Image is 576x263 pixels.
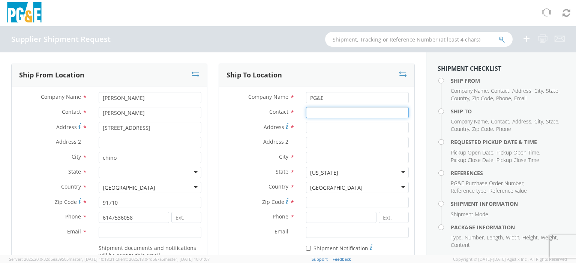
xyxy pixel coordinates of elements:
[72,153,81,160] span: City
[276,168,288,175] span: State
[67,228,81,235] span: Email
[269,108,288,115] span: Contact
[512,87,532,95] li: ,
[534,87,544,95] li: ,
[451,180,523,187] span: PG&E Purchase Order Number
[491,87,510,95] li: ,
[496,125,511,132] span: Phone
[9,256,114,262] span: Server: 2025.20.0-32d5ea39505
[11,35,111,43] h4: Supplier Shipment Request
[61,183,81,190] span: Country
[491,118,510,125] li: ,
[451,211,488,218] span: Shipment Mode
[451,170,565,176] h4: References
[379,212,409,223] input: Ext.
[306,246,311,251] input: Shipment Notification
[312,256,328,262] a: Support
[546,118,558,125] span: State
[546,87,558,94] span: State
[491,118,509,125] span: Contact
[472,95,493,102] span: Zip Code
[496,149,540,156] li: ,
[451,156,495,164] li: ,
[56,138,81,145] span: Address 2
[248,93,288,100] span: Company Name
[451,149,495,156] li: ,
[546,118,559,125] li: ,
[496,95,512,102] li: ,
[496,95,511,102] span: Phone
[171,212,201,223] input: Ext.
[522,234,539,241] li: ,
[451,241,470,248] span: Content
[506,234,519,241] span: Width
[541,234,558,241] li: ,
[19,71,84,79] h3: Ship From Location
[310,184,363,192] div: [GEOGRAPHIC_DATA]
[512,118,531,125] span: Address
[264,123,284,131] span: Address
[522,234,538,241] span: Height
[451,149,493,156] span: Pickup Open Date
[451,234,463,241] li: ,
[487,234,503,241] span: Length
[496,149,539,156] span: Pickup Open Time
[65,213,81,220] span: Phone
[262,198,284,205] span: Zip Code
[451,156,493,163] span: Pickup Close Date
[279,153,288,160] span: City
[491,87,509,94] span: Contact
[472,125,493,132] span: Zip Code
[306,243,372,252] label: Shipment Notification
[465,234,484,241] span: Number
[451,118,489,125] li: ,
[62,108,81,115] span: Contact
[453,256,567,262] span: Copyright © [DATE]-[DATE] Agistix Inc., All Rights Reserved
[6,2,43,24] img: pge-logo-06675f144f4cfa6a6814.png
[534,118,544,125] li: ,
[514,95,526,102] span: Email
[489,187,527,194] span: Reference value
[56,123,77,131] span: Address
[99,243,201,259] label: Shipment documents and notifications will be sent to this email
[451,78,565,83] h4: Ship From
[451,187,486,194] span: Reference type
[451,87,489,95] li: ,
[506,234,520,241] li: ,
[310,169,338,177] div: [US_STATE]
[325,32,513,47] input: Shipment, Tracking or Reference Number (at least 4 chars)
[451,187,487,195] li: ,
[451,95,469,102] span: Country
[451,234,462,241] span: Type
[164,256,210,262] span: master, [DATE] 10:01:07
[472,95,494,102] li: ,
[333,256,351,262] a: Feedback
[451,125,469,132] span: Country
[451,118,488,125] span: Company Name
[438,64,501,73] strong: Shipment Checklist
[115,256,210,262] span: Client: 2025.18.0-fd567a5
[451,125,470,133] li: ,
[268,183,288,190] span: Country
[451,180,525,187] li: ,
[451,87,488,94] span: Company Name
[534,118,543,125] span: City
[472,125,494,133] li: ,
[55,198,77,205] span: Zip Code
[68,168,81,175] span: State
[451,201,565,207] h4: Shipment Information
[274,228,288,235] span: Email
[546,87,559,95] li: ,
[512,118,532,125] li: ,
[487,234,504,241] li: ,
[451,108,565,114] h4: Ship To
[41,93,81,100] span: Company Name
[496,156,539,163] span: Pickup Close Time
[451,139,565,145] h4: Requested Pickup Date & Time
[226,71,282,79] h3: Ship To Location
[103,184,155,192] div: [GEOGRAPHIC_DATA]
[541,234,557,241] span: Weight
[465,234,485,241] li: ,
[534,87,543,94] span: City
[451,224,565,230] h4: Package Information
